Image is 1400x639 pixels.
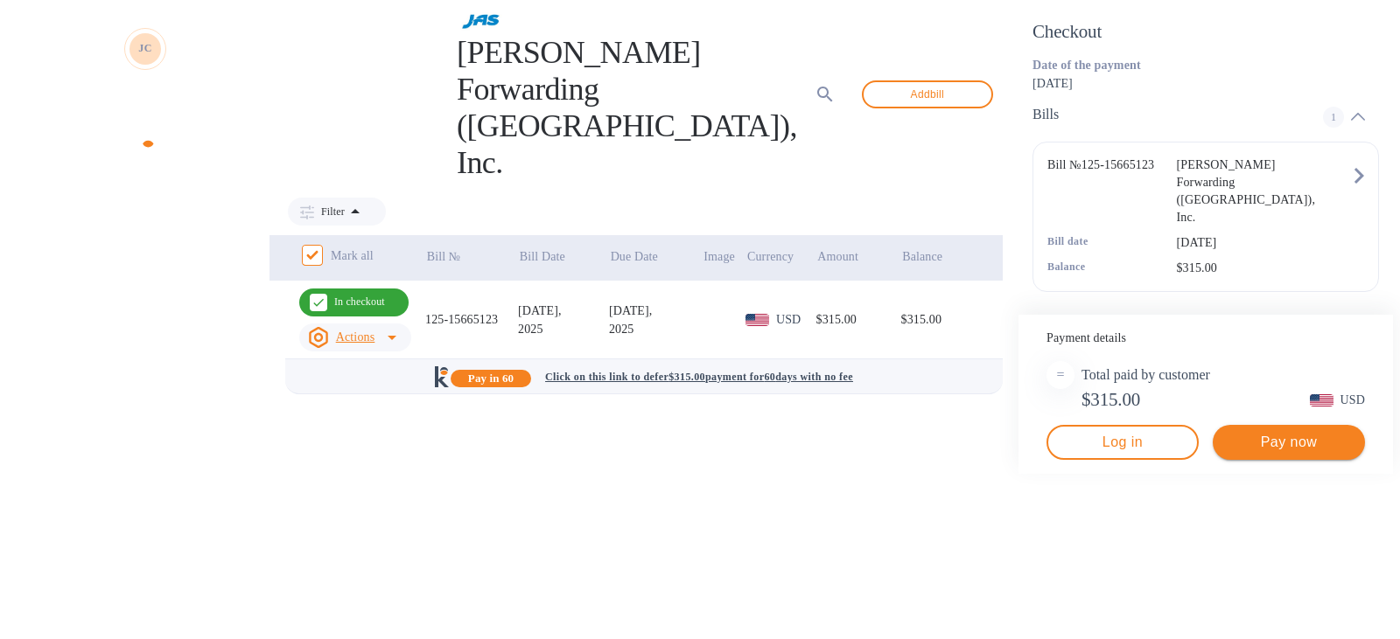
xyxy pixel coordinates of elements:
[747,247,794,266] p: Currency
[468,372,514,385] b: Pay in 60
[609,302,703,320] div: [DATE],
[703,247,735,266] p: Image
[776,310,816,329] p: USD
[1032,59,1141,72] b: Date of the payment
[611,247,681,266] span: Due Date
[178,37,265,61] p: [PERSON_NAME] company
[1047,260,1085,273] b: Balance
[131,130,205,151] img: Logo
[336,330,375,344] u: Actions
[1046,361,1074,389] div: =
[1312,555,1400,639] iframe: Chat Widget
[1176,156,1298,226] p: [PERSON_NAME] Forwarding ([GEOGRAPHIC_DATA]), Inc.
[1047,235,1088,247] b: Bill date
[1046,329,1365,347] p: Payment details
[7,115,29,127] b: Bills
[1047,156,1169,174] p: Bill № 125-15665123
[138,42,151,54] b: JC
[520,247,588,266] span: Bill Date
[7,94,269,112] p: Pay
[902,247,942,266] p: Balance
[1032,74,1379,93] p: [DATE]
[1310,394,1333,406] img: USD
[1062,432,1183,453] span: Log in
[611,247,658,266] p: Due Date
[1081,367,1210,384] h3: Total paid by customer
[816,310,901,329] div: $315.00
[817,247,881,266] span: Amount
[609,320,703,338] div: 2025
[520,247,565,266] p: Bill Date
[314,205,345,219] p: Filter
[518,302,609,320] div: [DATE],
[745,314,769,326] img: USD
[1340,391,1365,409] p: USD
[1213,425,1365,460] button: Pay now
[72,133,131,151] p: Powered by
[1323,107,1344,128] span: 1
[425,310,518,329] div: 125-15665123
[1032,21,1379,43] h2: Checkout
[331,247,374,265] p: Mark all
[545,371,853,383] b: Click on this link to defer $315.00 payment for 60 days with no fee
[1176,233,1349,252] p: [DATE]
[902,247,965,266] span: Balance
[334,295,385,309] p: In checkout
[901,311,985,329] div: $315.00
[427,247,484,266] span: Bill №
[1032,142,1379,292] button: Bill №125-15665123[PERSON_NAME] Forwarding ([GEOGRAPHIC_DATA]), Inc.Bill date[DATE]Balance$315.00
[817,247,858,266] p: Amount
[1046,425,1199,460] button: Log in
[1081,389,1140,411] h2: $315.00
[1227,432,1351,453] span: Pay now
[862,80,993,108] button: Addbill
[1176,259,1349,277] p: $315.00
[518,320,609,338] div: 2025
[878,84,977,105] span: Add bill
[457,34,797,181] h1: [PERSON_NAME] Forwarding ([GEOGRAPHIC_DATA]), Inc.
[1032,107,1302,123] h3: Bills
[427,247,461,266] p: Bill №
